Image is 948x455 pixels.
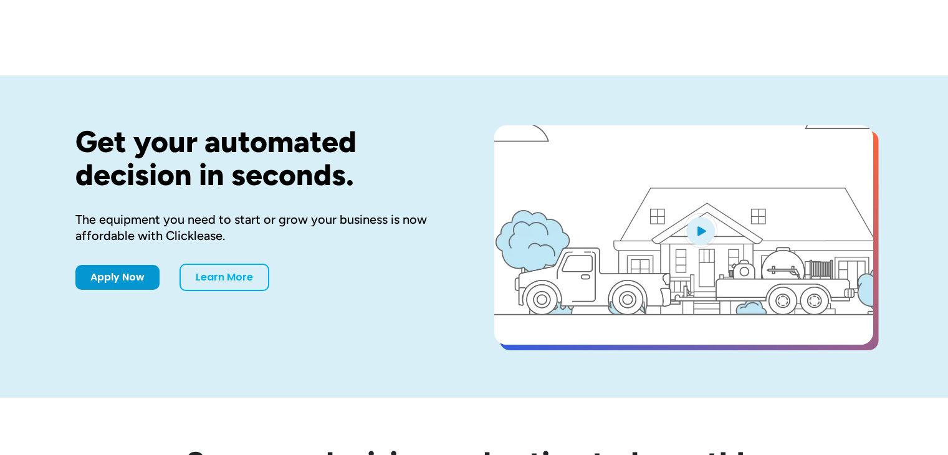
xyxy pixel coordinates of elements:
[75,211,454,244] div: The equipment you need to start or grow your business is now affordable with Clicklease.
[180,264,269,291] a: Learn More
[75,125,454,191] h1: Get your automated decision in seconds.
[75,265,160,290] a: Apply Now
[494,125,873,345] a: open lightbox
[684,213,717,248] img: Blue play button logo on a light blue circular background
